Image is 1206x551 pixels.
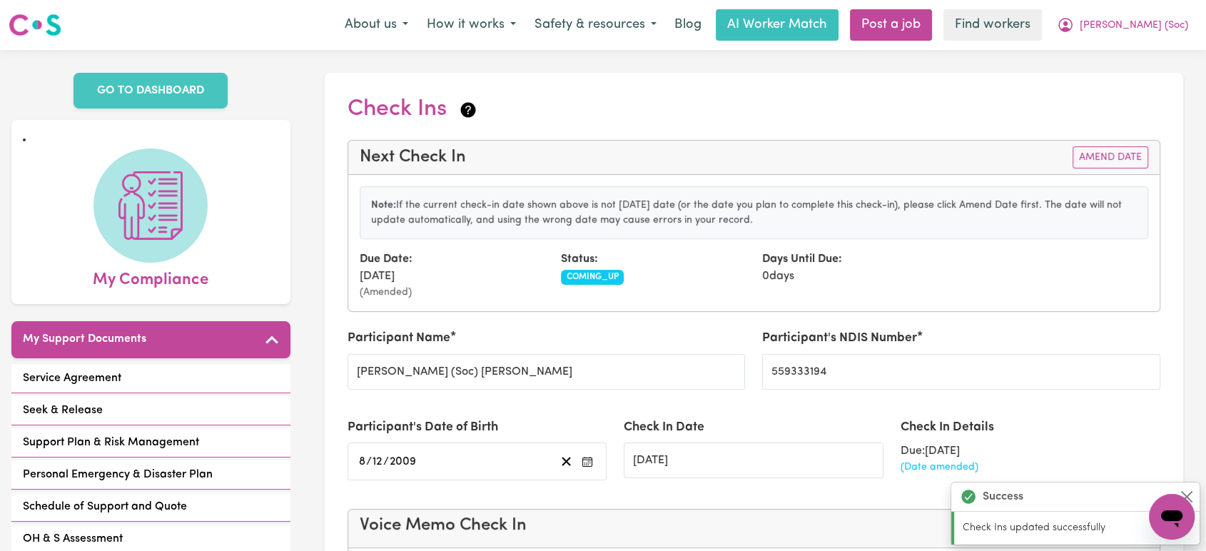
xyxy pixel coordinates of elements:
[9,12,61,38] img: Careseekers logo
[901,418,994,437] label: Check In Details
[23,402,103,419] span: Seek & Release
[351,251,552,300] div: [DATE]
[23,370,121,387] span: Service Agreement
[624,418,704,437] label: Check In Date
[561,270,624,284] span: COMING_UP
[1080,18,1188,34] span: [PERSON_NAME] (Soc)
[1178,488,1195,505] button: Close
[371,198,1137,228] p: If the current check-in date shown above is not [DATE] date (or the date you plan to complete thi...
[23,333,146,346] h5: My Support Documents
[372,452,383,471] input: --
[11,396,290,425] a: Seek & Release
[23,530,123,547] span: OH & S Assessment
[348,329,450,348] label: Participant Name
[11,428,290,458] a: Support Plan & Risk Management
[754,251,955,300] div: 0 days
[371,200,396,211] strong: Note:
[23,498,187,515] span: Schedule of Support and Quote
[561,253,598,265] strong: Status:
[358,452,366,471] input: --
[383,455,389,468] span: /
[901,460,1160,475] div: (Date amended)
[9,9,61,41] a: Careseekers logo
[23,148,279,293] a: My Compliance
[963,520,1191,536] p: Check Ins updated successfully
[23,466,213,483] span: Personal Emergency & Disaster Plan
[762,329,917,348] label: Participant's NDIS Number
[11,321,290,358] button: My Support Documents
[901,443,1160,460] div: Due: [DATE]
[525,10,666,40] button: Safety & resources
[360,253,412,265] strong: Due Date:
[1073,146,1148,168] button: Amend Date
[11,492,290,522] a: Schedule of Support and Quote
[360,515,1149,536] h4: Voice Memo Check In
[360,147,466,168] h4: Next Check In
[11,460,290,490] a: Personal Emergency & Disaster Plan
[983,488,1023,505] strong: Success
[716,9,838,41] a: AI Worker Match
[11,364,290,393] a: Service Agreement
[1048,10,1197,40] button: My Account
[348,418,498,437] label: Participant's Date of Birth
[348,96,478,123] h2: Check Ins
[74,73,228,108] a: GO TO DASHBOARD
[335,10,417,40] button: About us
[417,10,525,40] button: How it works
[1149,494,1195,540] iframe: Button to launch messaging window
[93,263,208,293] span: My Compliance
[850,9,932,41] a: Post a job
[23,434,199,451] span: Support Plan & Risk Management
[666,9,710,41] a: Blog
[943,9,1042,41] a: Find workers
[360,285,544,300] small: (Amended)
[762,253,842,265] strong: Days Until Due:
[389,452,417,471] input: ----
[366,455,372,468] span: /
